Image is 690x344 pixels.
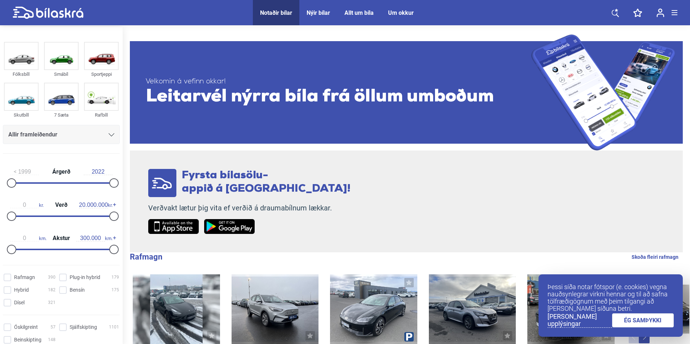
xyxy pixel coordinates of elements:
a: ÉG SAMÞYKKI [612,313,674,327]
a: Um okkur [388,9,414,16]
span: Akstur [51,235,72,241]
span: kr. [10,202,44,208]
span: Óskilgreint [14,323,38,331]
span: 57 [50,323,56,331]
div: Rafbíll [84,111,119,119]
span: Rafmagn [14,274,35,281]
span: Velkomin á vefinn okkar! [146,77,531,86]
span: Sjálfskipting [70,323,97,331]
span: Árgerð [50,169,72,175]
b: Rafmagn [130,252,162,261]
div: Sportjeppi [84,70,119,78]
span: Verð [53,202,69,208]
span: Plug-in hybrid [70,274,100,281]
span: 1101 [109,323,119,331]
span: kr. [79,202,113,208]
a: Allt um bíla [344,9,374,16]
span: 182 [48,286,56,294]
button: Next [639,330,650,343]
span: Beinskipting [14,336,41,344]
a: Notaðir bílar [260,9,292,16]
span: Dísel [14,299,25,306]
span: 390 [48,274,56,281]
span: Hybrid [14,286,29,294]
span: km. [10,235,47,241]
a: Velkomin á vefinn okkar!Leitarvél nýrra bíla frá öllum umboðum [130,34,683,151]
span: Fyrsta bílasölu- appið á [GEOGRAPHIC_DATA]! [182,170,351,195]
a: Skoða fleiri rafmagn [632,252,678,262]
div: Fólksbíll [4,70,39,78]
span: 175 [111,286,119,294]
div: Smábíl [44,70,79,78]
button: Previous [629,330,640,343]
span: 148 [48,336,56,344]
span: Leitarvél nýrra bíla frá öllum umboðum [146,86,531,108]
a: Nýir bílar [307,9,330,16]
p: Verðvakt lætur þig vita ef verðið á draumabílnum lækkar. [148,204,351,213]
img: user-login.svg [656,8,664,17]
div: 7 Sæta [44,111,79,119]
span: 179 [111,274,119,281]
p: Þessi síða notar fótspor (e. cookies) vegna nauðsynlegrar virkni hennar og til að safna tölfræðig... [548,283,674,312]
span: Bensín [70,286,85,294]
div: Skutbíll [4,111,39,119]
span: 321 [48,299,56,306]
a: [PERSON_NAME] upplýsingar [548,313,612,328]
span: km. [76,235,113,241]
span: Allir framleiðendur [8,130,57,140]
